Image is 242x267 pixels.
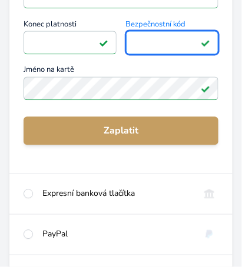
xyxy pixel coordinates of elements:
span: Zaplatit [33,124,209,138]
img: Platné pole [201,84,210,94]
iframe: Iframe pro bezpečnostní kód [131,35,214,51]
span: Jméno na kartě [24,66,218,77]
span: Konec platnosti [24,21,117,31]
img: paypal.svg [200,229,218,241]
span: Bezpečnostní kód [126,21,219,31]
iframe: Iframe pro datum vypršení platnosti [29,35,111,51]
img: onlineBanking_CZ.svg [200,188,218,200]
div: PayPal [42,229,191,241]
img: Platné pole [201,38,210,48]
div: Expresní banková tlačítka [42,188,191,200]
button: Zaplatit [24,117,218,145]
img: Platné pole [99,38,108,48]
input: Jméno na kartěPlatné pole [24,77,218,101]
